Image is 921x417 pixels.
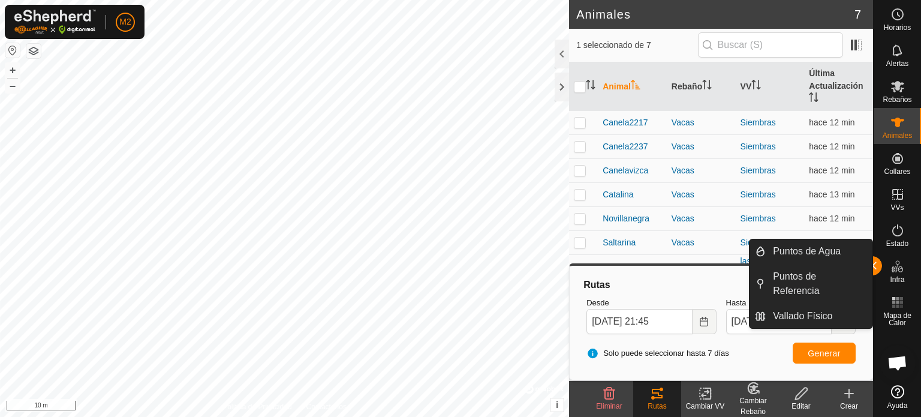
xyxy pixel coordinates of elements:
[586,82,595,91] p-sorticon: Activar para ordenar
[14,10,96,34] img: Logo Gallagher
[766,265,872,303] a: Puntos de Referencia
[883,132,912,139] span: Animales
[809,118,854,127] span: 22 sept 2025, 21:32
[773,269,865,298] span: Puntos de Referencia
[883,96,911,103] span: Rebaños
[672,116,731,129] div: Vacas
[766,239,872,263] a: Puntos de Agua
[809,238,854,247] span: 22 sept 2025, 21:32
[750,304,872,328] li: Vallado Físico
[809,190,854,199] span: 22 sept 2025, 21:32
[550,398,564,412] button: i
[586,347,729,359] span: Solo puede seleccionar hasta 7 días
[603,116,648,129] span: Canela2217
[672,164,731,177] div: Vacas
[576,39,697,52] span: 1 seleccionado de 7
[702,82,712,91] p-sorticon: Activar para ordenar
[667,62,736,111] th: Rebaño
[804,62,873,111] th: Última Actualización
[886,60,908,67] span: Alertas
[808,349,841,358] span: Generar
[793,343,856,364] button: Generar
[766,304,872,328] a: Vallado Físico
[854,5,861,23] span: 7
[5,79,20,93] button: –
[736,62,805,111] th: VV
[556,400,558,410] span: i
[693,309,717,334] button: Choose Date
[672,236,731,249] div: Vacas
[890,204,904,211] span: VVs
[741,166,776,175] a: Siembras
[741,118,776,127] a: Siembras
[874,380,921,414] a: Ayuda
[603,236,636,249] span: Saltarina
[884,24,911,31] span: Horarios
[890,276,904,283] span: Infra
[681,401,729,412] div: Cambiar VV
[777,401,825,412] div: Editar
[672,212,731,225] div: Vacas
[741,190,776,199] a: Siembras
[5,43,20,58] button: Restablecer Mapa
[26,44,41,58] button: Capas del Mapa
[306,401,347,412] a: Contáctenos
[880,345,916,381] div: Chat abierto
[596,402,622,410] span: Eliminar
[586,297,716,309] label: Desde
[698,32,843,58] input: Buscar (S)
[576,7,854,22] h2: Animales
[884,168,910,175] span: Collares
[726,297,856,309] label: Hasta
[633,401,681,412] div: Rutas
[825,401,873,412] div: Crear
[751,82,761,91] p-sorticon: Activar para ordenar
[603,140,648,153] span: Canela2237
[809,142,854,151] span: 22 sept 2025, 21:32
[877,312,918,326] span: Mapa de Calor
[5,63,20,77] button: +
[809,94,818,104] p-sorticon: Activar para ordenar
[582,278,860,292] div: Rutas
[773,244,841,259] span: Puntos de Agua
[598,62,667,111] th: Animal
[887,402,908,409] span: Ayuda
[741,214,776,223] a: Siembras
[741,256,794,291] a: las [PERSON_NAME]
[809,214,854,223] span: 22 sept 2025, 21:32
[222,401,291,412] a: Política de Privacidad
[603,212,649,225] span: Novillanegra
[750,239,872,263] li: Puntos de Agua
[603,188,633,201] span: Catalina
[631,82,640,91] p-sorticon: Activar para ordenar
[729,395,777,417] div: Cambiar Rebaño
[672,140,731,153] div: Vacas
[809,166,854,175] span: 22 sept 2025, 21:33
[741,142,776,151] a: Siembras
[773,309,832,323] span: Vallado Físico
[750,265,872,303] li: Puntos de Referencia
[886,240,908,247] span: Estado
[741,238,776,247] a: Siembras
[119,16,131,28] span: M2
[672,188,731,201] div: Vacas
[603,164,648,177] span: Canelavizca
